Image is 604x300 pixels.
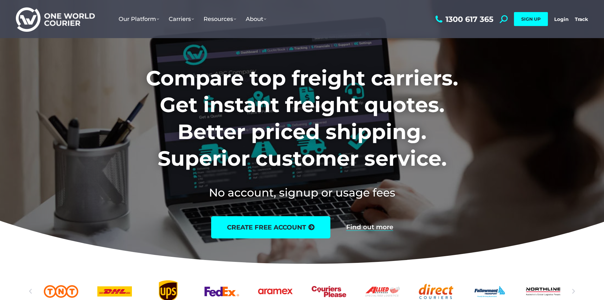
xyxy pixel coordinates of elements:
span: Our Platform [119,16,159,23]
a: Login [554,16,568,22]
a: Our Platform [114,9,164,29]
h2: No account, signup or usage fees [104,185,500,200]
a: SIGN UP [514,12,548,26]
img: One World Courier [16,6,95,32]
a: Carriers [164,9,199,29]
span: SIGN UP [521,16,541,22]
a: 1300 617 365 [434,15,493,23]
a: Track [575,16,588,22]
a: About [241,9,271,29]
a: create free account [211,216,330,238]
a: Resources [199,9,241,29]
span: Resources [204,16,236,23]
a: Find out more [346,224,393,231]
span: About [246,16,266,23]
span: Carriers [169,16,194,23]
h1: Compare top freight carriers. Get instant freight quotes. Better priced shipping. Superior custom... [104,65,500,172]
